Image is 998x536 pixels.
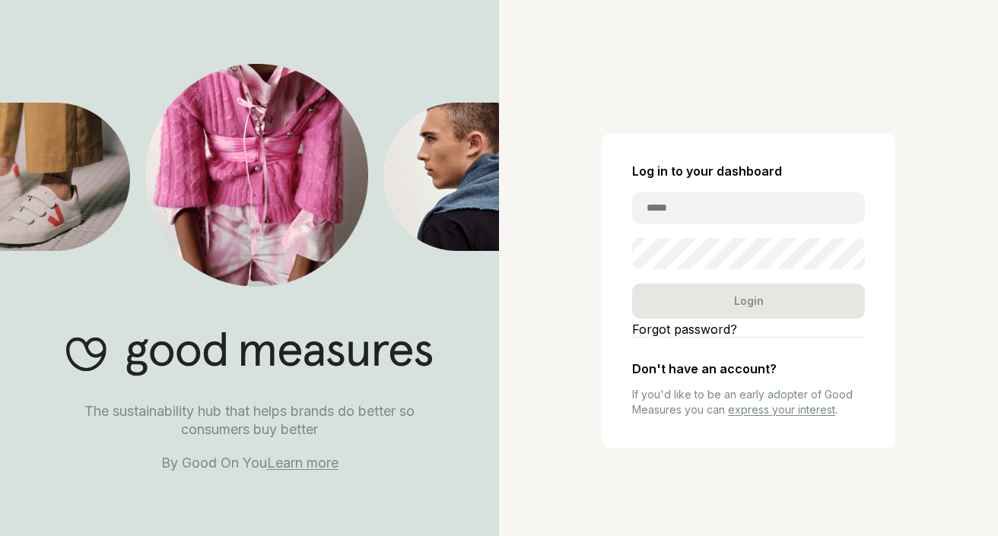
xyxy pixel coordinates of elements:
p: By Good On You [50,454,449,472]
div: Login [632,284,865,319]
p: The sustainability hub that helps brands do better so consumers buy better [50,402,449,439]
p: If you'd like to be an early adopter of Good Measures you can . [632,387,865,417]
a: express your interest [728,403,835,416]
h2: Log in to your dashboard [632,164,865,179]
img: Good Measures [66,331,433,376]
img: Good Measures [383,103,499,252]
a: Learn more [267,455,338,471]
h2: Don't have an account? [632,362,865,376]
a: Forgot password? [632,322,865,337]
img: Good Measures [145,64,368,287]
